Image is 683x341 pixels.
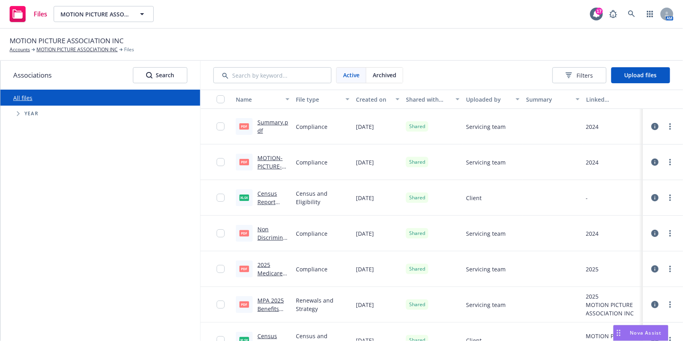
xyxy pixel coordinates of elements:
[217,301,225,309] input: Toggle Row Selected
[356,158,374,166] span: [DATE]
[257,297,288,338] a: MPA 2025 Benefits Renewal Presentation.pdf
[296,95,341,104] div: File type
[466,229,506,238] span: Servicing team
[665,122,675,131] a: more
[463,90,523,109] button: Uploaded by
[409,230,425,237] span: Shared
[257,154,285,204] a: MOTION-PICTURE-ASSOCIATION-INC.-plan-506.pdf
[613,325,669,341] button: Nova Assist
[466,122,506,131] span: Servicing team
[257,190,287,214] a: Census Report [DATE].xlsx
[409,194,425,201] span: Shared
[523,90,583,109] button: Summary
[665,157,675,167] a: more
[296,265,327,273] span: Compliance
[466,95,511,104] div: Uploaded by
[586,122,599,131] div: 2024
[356,95,391,104] div: Created on
[217,265,225,273] input: Toggle Row Selected
[239,301,249,307] span: pdf
[60,10,130,18] span: MOTION PICTURE ASSOCIATION INC
[583,90,643,109] button: Linked associations
[586,194,588,202] div: -
[34,11,47,17] span: Files
[356,265,374,273] span: [DATE]
[409,123,425,130] span: Shared
[10,46,30,53] a: Accounts
[586,301,640,317] div: MOTION PICTURE ASSOCIATION INC
[217,194,225,202] input: Toggle Row Selected
[0,106,200,122] div: Tree Example
[665,229,675,238] a: more
[236,95,281,104] div: Name
[605,6,621,22] a: Report a Bug
[257,225,289,292] a: Non Discrimination Test Results EndOfYearResults_[DATE]_MPA.pdf
[409,158,425,166] span: Shared
[625,71,657,79] span: Upload files
[24,111,38,116] span: Year
[409,301,425,308] span: Shared
[586,158,599,166] div: 2024
[356,194,374,202] span: [DATE]
[577,71,593,80] span: Filters
[356,301,374,309] span: [DATE]
[239,123,249,129] span: pdf
[343,71,360,79] span: Active
[406,95,451,104] div: Shared with client
[373,71,396,79] span: Archived
[54,6,154,22] button: MOTION PICTURE ASSOCIATION INC
[6,3,50,25] a: Files
[10,36,124,46] span: MOTION PICTURE ASSOCIATION INC
[124,46,134,53] span: Files
[146,72,153,78] svg: Search
[624,6,640,22] a: Search
[403,90,463,109] button: Shared with client
[596,8,603,15] div: 17
[13,94,32,102] a: All files
[586,95,640,104] div: Linked associations
[665,193,675,203] a: more
[665,300,675,309] a: more
[409,265,425,273] span: Shared
[213,67,331,83] input: Search by keyword...
[642,6,658,22] a: Switch app
[239,159,249,165] span: pdf
[356,122,374,131] span: [DATE]
[217,229,225,237] input: Toggle Row Selected
[13,70,52,80] span: Associations
[296,229,327,238] span: Compliance
[566,71,593,80] span: Filters
[296,296,350,313] span: Renewals and Strategy
[466,158,506,166] span: Servicing team
[526,95,571,104] div: Summary
[466,194,482,202] span: Client
[36,46,118,53] a: MOTION PICTURE ASSOCIATION INC
[239,230,249,236] span: pdf
[239,266,249,272] span: pdf
[466,265,506,273] span: Servicing team
[133,67,187,83] button: SearchSearch
[586,265,599,273] div: 2025
[353,90,403,109] button: Created on
[296,158,327,166] span: Compliance
[257,261,289,311] a: 2025 Medicare Part D Notice (Creditable) MPA.pdf
[293,90,353,109] button: File type
[233,90,293,109] button: Name
[614,325,624,341] div: Drag to move
[146,68,174,83] div: Search
[665,264,675,274] a: more
[630,329,662,336] span: Nova Assist
[296,189,350,206] span: Census and Eligibility
[217,122,225,130] input: Toggle Row Selected
[611,67,670,83] button: Upload files
[217,158,225,166] input: Toggle Row Selected
[296,122,327,131] span: Compliance
[239,195,249,201] span: xlsx
[586,292,640,301] div: 2025
[466,301,506,309] span: Servicing team
[257,118,288,134] a: Summary.pdf
[356,229,374,238] span: [DATE]
[217,95,225,103] input: Select all
[552,67,607,83] button: Filters
[586,229,599,238] div: 2024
